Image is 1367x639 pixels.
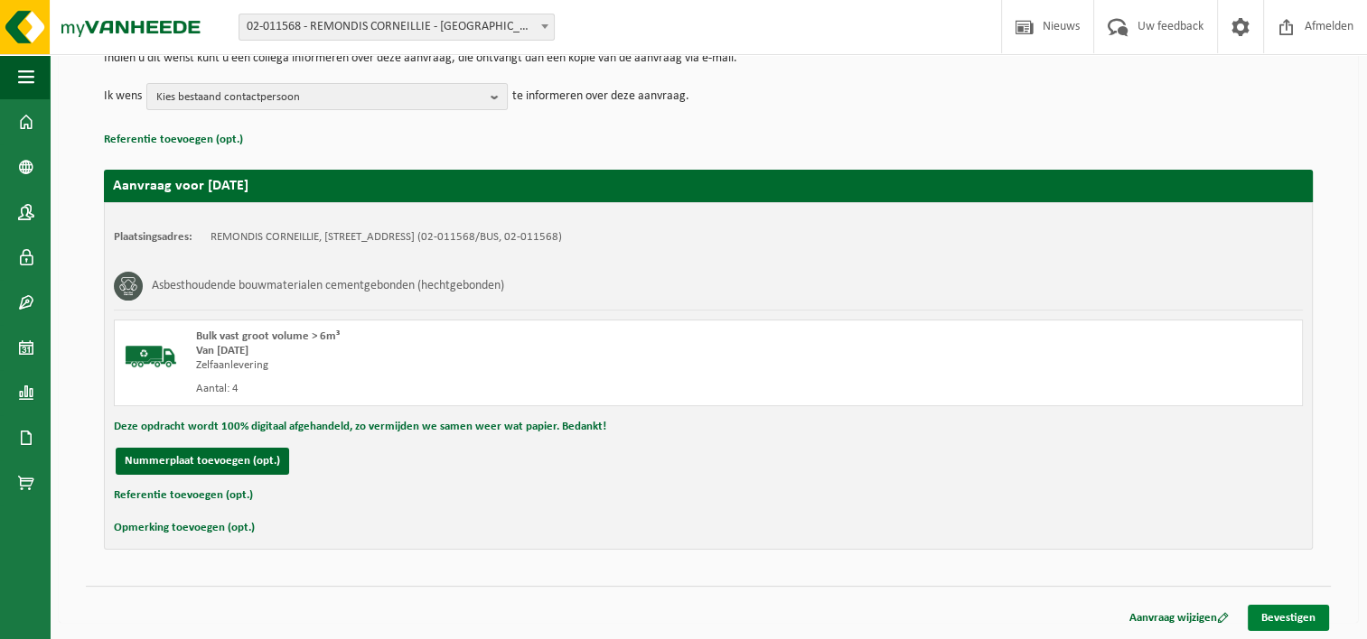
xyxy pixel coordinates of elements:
span: Kies bestaand contactpersoon [156,84,483,111]
button: Deze opdracht wordt 100% digitaal afgehandeld, zo vermijden we samen weer wat papier. Bedankt! [114,415,606,439]
button: Nummerplaat toevoegen (opt.) [116,448,289,475]
div: Zelfaanlevering [196,358,781,373]
strong: Plaatsingsadres: [114,231,192,243]
div: Aantal: 4 [196,382,781,396]
p: te informeren over deze aanvraag. [512,83,689,110]
strong: Aanvraag voor [DATE] [113,179,248,193]
p: Indien u dit wenst kunt u een collega informeren over deze aanvraag, die ontvangt dan een kopie v... [104,52,1313,65]
span: 02-011568 - REMONDIS CORNEILLIE - BRUGGE [239,14,555,41]
button: Referentie toevoegen (opt.) [104,128,243,152]
a: Bevestigen [1248,605,1329,631]
a: Aanvraag wijzigen [1116,605,1242,631]
p: Ik wens [104,83,142,110]
button: Referentie toevoegen (opt.) [114,484,253,507]
button: Opmerking toevoegen (opt.) [114,516,255,540]
h3: Asbesthoudende bouwmaterialen cementgebonden (hechtgebonden) [152,272,504,301]
td: REMONDIS CORNEILLIE, [STREET_ADDRESS] (02-011568/BUS, 02-011568) [211,230,562,245]
span: 02-011568 - REMONDIS CORNEILLIE - BRUGGE [239,14,554,40]
span: Bulk vast groot volume > 6m³ [196,330,340,342]
strong: Van [DATE] [196,345,248,357]
img: BL-SO-LV.png [124,329,178,384]
button: Kies bestaand contactpersoon [146,83,508,110]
